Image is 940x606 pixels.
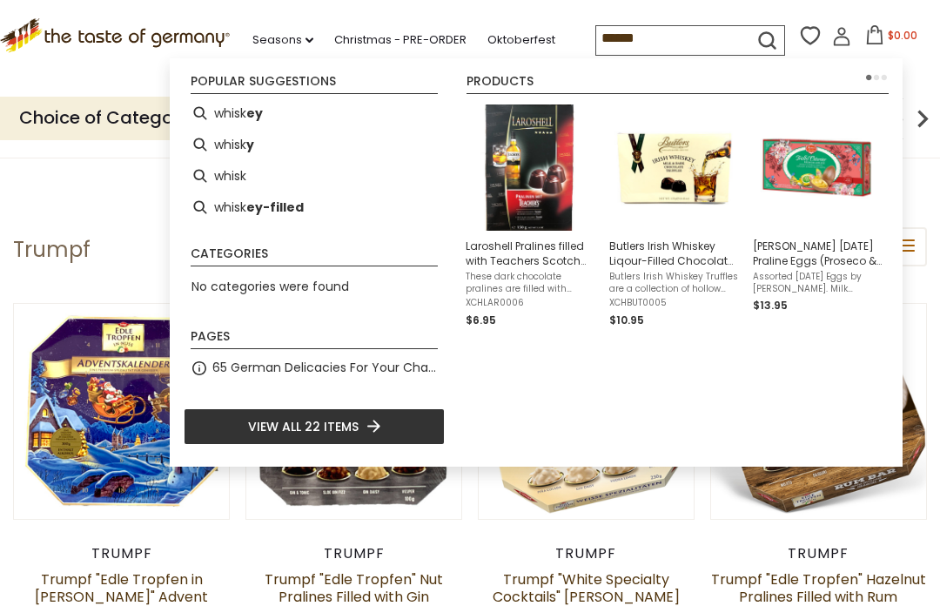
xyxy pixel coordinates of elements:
div: Instant Search Results [170,58,903,466]
span: Laroshell Pralines filled with Teachers Scotch Whiskey 5.3 oz [466,239,595,268]
a: Seasons [252,30,313,50]
span: $13.95 [753,298,788,313]
li: Products [467,75,889,94]
div: Trumpf [710,545,927,562]
a: On Sale [382,57,426,77]
a: Laroshell Pralines filled with Teachers Scotch Whiskey 5.3 ozThese dark chocolate pralines are fi... [466,104,595,329]
span: No categories were found [191,278,349,295]
li: Butlers Irish Whiskey Liqour-Filled Chocolate Truffles, 4.4 oz [602,98,746,336]
a: Oktoberfest [487,30,555,50]
li: Popular suggestions [191,75,438,94]
span: Butlers Irish Whiskey Liqour-Filled Chocolate Truffles, 4.4 oz [609,239,739,268]
a: Butlers Irish Whiskey Liqour-Filled Chocolate Truffles, 4.4 ozButlers Irish Whiskey Truffles are ... [609,104,739,329]
a: Reber Easter Praline Eggs in Gift Pack[PERSON_NAME] [DATE] Praline Eggs (Proseco & Peach, Eierlik... [753,104,883,329]
span: $10.95 [609,313,644,327]
span: $0.00 [888,28,917,43]
span: [PERSON_NAME] [DATE] Praline Eggs (Proseco & Peach, Eierlikor, Whiskey) in Gift Pack 3.5 oz [753,239,883,268]
b: ey [246,104,263,124]
li: whisk [184,160,445,192]
li: whiskey [184,98,445,129]
li: View all 22 items [184,408,445,445]
a: Christmas - PRE-ORDER [334,30,467,50]
li: Categories [191,247,438,266]
div: Trumpf [478,545,695,562]
h1: Trumpf [13,237,91,263]
span: $6.95 [466,313,496,327]
span: XCHLAR0006 [466,297,595,309]
span: Assorted [DATE] Eggs by [PERSON_NAME]. Milk chocolate shells with Proseco & Peach cream, Eierliko... [753,271,883,295]
li: whiskey-filled [184,192,445,223]
img: next arrow [905,101,940,136]
div: Trumpf [13,545,230,562]
button: $0.00 [855,25,929,51]
div: Trumpf [245,545,462,562]
img: Reber Easter Praline Eggs in Gift Pack [754,104,880,231]
li: Reber Easter Praline Eggs (Proseco & Peach, Eierlikor, Whiskey) in Gift Pack 3.5 oz [746,98,890,336]
span: These dark chocolate pralines are filled with malty Teachers Scotch Whisky from the [GEOGRAPHIC_D... [466,271,595,295]
li: Laroshell Pralines filled with Teachers Scotch Whiskey 5.3 oz [459,98,602,336]
b: y [246,135,254,155]
li: 65 German Delicacies For Your Charcuterie Board [184,353,445,384]
li: whisky [184,129,445,160]
a: 65 German Delicacies For Your Charcuterie Board [212,358,438,378]
span: XCHBUT0005 [609,297,739,309]
b: ey-filled [246,198,304,218]
span: Butlers Irish Whiskey Truffles are a collection of hollow chocolate shapes filled with liqour. A ... [609,271,739,295]
img: Trumpf [14,304,229,519]
span: View all 22 items [248,417,359,436]
li: Pages [191,330,438,349]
